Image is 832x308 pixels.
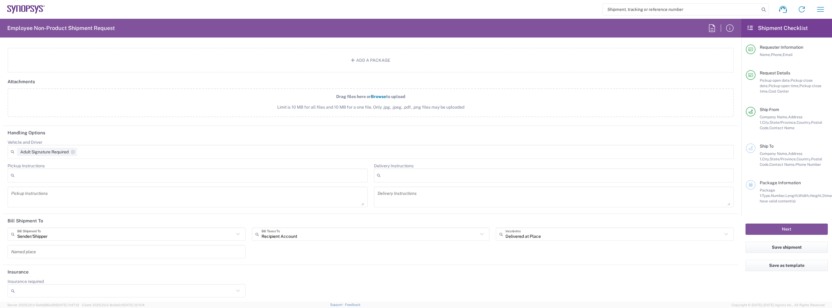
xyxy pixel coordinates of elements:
[8,163,45,169] label: Pickup Instructions
[771,52,783,57] span: Phone,
[797,120,811,125] span: Country,
[386,94,405,99] span: to upload
[762,157,770,161] span: City,
[760,188,775,198] span: Package 1:
[769,89,789,93] span: Cost Center
[797,157,811,161] span: Country,
[746,260,828,271] button: Save as template
[371,94,386,99] span: Browse
[770,120,797,125] span: State/Province,
[810,193,822,198] span: Height,
[746,224,828,235] button: Next
[795,162,821,167] span: Phone Number
[7,25,115,32] h2: Employee Non-Product Shipment Request
[123,303,145,307] span: [DATE] 12:11:14
[336,94,371,99] span: Drag files here or
[374,163,414,169] label: Delivery Instructions
[82,303,145,307] span: Client: 2025.20.0-8c6e0cf
[760,70,790,75] span: Request Details
[8,279,44,284] label: Insurance required
[8,218,43,224] h2: Bill Shipment To
[760,78,791,83] span: Pickup open date,
[760,115,788,119] span: Company Name,
[747,25,808,32] h2: Shipment Checklist
[7,303,79,307] span: Server: 2025.20.0-5efa686e39f
[21,104,720,110] span: Limit is 10 MB for all files and 10 MB for a one file. Only .jpg, .jpeg, .pdf, .png files may be ...
[769,126,795,130] span: Contact Name
[760,45,803,50] span: Requester Information
[783,52,793,57] span: Email
[785,193,798,198] span: Length,
[746,242,828,253] button: Save shipment
[8,269,29,275] h2: Insurance
[762,193,771,198] span: Type,
[330,303,345,306] a: Support
[345,303,360,306] a: Feedback
[771,193,785,198] span: Number,
[760,52,771,57] span: Name,
[770,157,797,161] span: State/Province,
[769,162,795,167] span: Contact Name,
[8,79,35,85] h2: Attachments
[17,148,77,156] div: Adult Signature Required
[760,151,788,156] span: Company Name,
[760,107,779,112] span: Ship From
[762,120,770,125] span: City,
[8,130,45,136] h2: Handling Options
[732,302,825,308] span: Copyright © [DATE]-[DATE] Agistix Inc., All Rights Reserved
[8,139,42,145] label: Vehicle and Driver
[8,48,734,73] button: Add a Package
[760,180,801,185] span: Package Information
[769,84,799,88] span: Pickup open time,
[798,193,810,198] span: Width,
[57,303,79,307] span: [DATE] 11:47:12
[603,4,759,15] input: Shipment, tracking or reference number
[760,144,774,149] span: Ship To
